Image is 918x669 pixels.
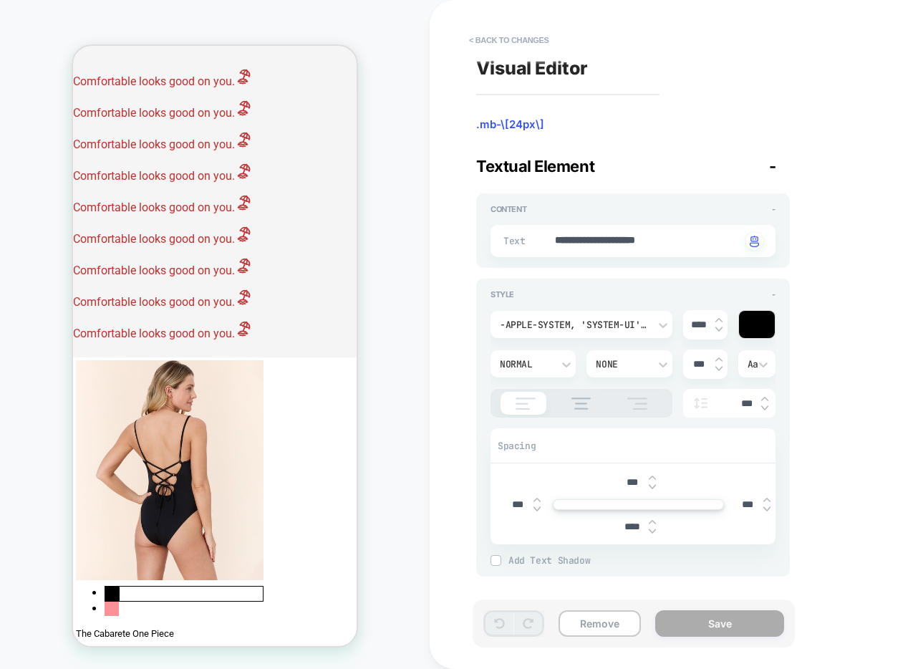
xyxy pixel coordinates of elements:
img: up [715,317,723,323]
span: Textual Element [476,157,594,175]
img: up [649,475,656,481]
img: down [649,529,656,534]
div: None [596,358,648,370]
img: down [715,366,723,372]
a: The Cabarete One Piece - Eco Nylon - Black - Classic The Cabarete One Piece - Eco Nylon - Black -... [3,314,190,538]
span: The Cabarete One Piece [3,582,101,593]
div: Aa [748,358,766,370]
span: Spacing [498,440,536,452]
span: Style [491,289,514,299]
button: < Back to changes [462,29,556,52]
img: down [649,484,656,490]
img: down [533,506,541,512]
span: Text [503,235,521,247]
button: Save [655,610,784,637]
img: up [715,357,723,362]
span: Content [491,204,526,214]
img: line height [690,398,712,409]
span: Visual Editor [476,57,588,79]
img: down [761,405,768,411]
div: Normal [500,358,552,370]
img: up [763,497,770,503]
img: up [649,519,656,525]
span: - [769,157,776,175]
img: edit with ai [750,236,759,247]
div: -apple-system, 'system-ui', 'Segoe UI', Roboto, Oxygen, Ubuntu, Cantarell, 'Fira Sans', 'Droid Sa... [500,319,649,331]
img: up [533,497,541,503]
img: align text center [564,398,599,410]
img: The Cabarete One Piece - Eco Nylon - Black - Classic [3,314,190,535]
span: .mb-\[24px\] [476,117,790,132]
button: Remove [559,610,641,637]
img: align text right [619,398,655,410]
span: - [772,204,776,214]
span: Add Text Shadow [508,554,776,567]
img: down [763,506,770,512]
img: down [715,327,723,332]
img: up [761,396,768,402]
img: align text left [508,398,543,410]
span: - [772,289,776,299]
